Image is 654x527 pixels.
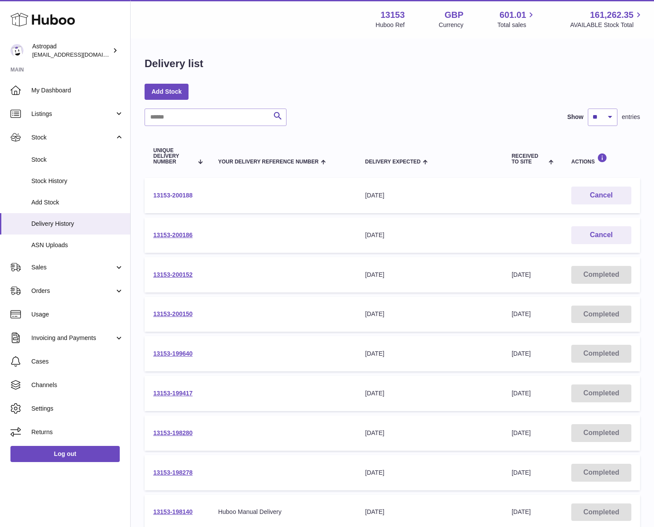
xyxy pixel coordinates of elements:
[31,381,124,389] span: Channels
[365,191,494,200] div: [DATE]
[365,469,494,477] div: [DATE]
[376,21,405,29] div: Huboo Ref
[153,231,192,238] a: 13153-200186
[571,187,631,204] button: Cancel
[622,113,640,121] span: entries
[512,350,531,357] span: [DATE]
[512,429,531,436] span: [DATE]
[512,153,546,165] span: Received to Site
[145,57,203,71] h1: Delivery list
[571,226,631,244] button: Cancel
[31,133,115,142] span: Stock
[153,508,192,515] a: 13153-198140
[31,334,115,342] span: Invoicing and Payments
[153,271,192,278] a: 13153-200152
[153,192,192,199] a: 13153-200188
[512,310,531,317] span: [DATE]
[365,310,494,318] div: [DATE]
[31,263,115,272] span: Sales
[31,198,124,207] span: Add Stock
[365,271,494,279] div: [DATE]
[497,9,536,29] a: 601.01 Total sales
[381,9,405,21] strong: 13153
[31,220,124,228] span: Delivery History
[32,51,128,58] span: [EMAIL_ADDRESS][DOMAIN_NAME]
[10,446,120,462] a: Log out
[499,9,526,21] span: 601.01
[439,21,464,29] div: Currency
[31,110,115,118] span: Listings
[512,271,531,278] span: [DATE]
[567,113,583,121] label: Show
[445,9,463,21] strong: GBP
[365,231,494,239] div: [DATE]
[365,350,494,358] div: [DATE]
[153,390,192,397] a: 13153-199417
[31,156,124,164] span: Stock
[512,508,531,515] span: [DATE]
[31,287,115,295] span: Orders
[570,21,644,29] span: AVAILABLE Stock Total
[145,84,189,99] a: Add Stock
[31,241,124,249] span: ASN Uploads
[31,357,124,366] span: Cases
[590,9,634,21] span: 161,262.35
[31,86,124,95] span: My Dashboard
[153,350,192,357] a: 13153-199640
[10,44,24,57] img: matt@astropad.com
[571,153,631,165] div: Actions
[365,429,494,437] div: [DATE]
[153,469,192,476] a: 13153-198278
[32,42,111,59] div: Astropad
[365,508,494,516] div: [DATE]
[365,159,421,165] span: Delivery Expected
[31,177,124,185] span: Stock History
[153,310,192,317] a: 13153-200150
[31,405,124,413] span: Settings
[31,428,124,436] span: Returns
[153,148,193,165] span: Unique Delivery Number
[570,9,644,29] a: 161,262.35 AVAILABLE Stock Total
[218,159,319,165] span: Your Delivery Reference Number
[512,469,531,476] span: [DATE]
[365,389,494,398] div: [DATE]
[153,429,192,436] a: 13153-198280
[497,21,536,29] span: Total sales
[218,508,348,516] div: Huboo Manual Delivery
[31,310,124,319] span: Usage
[512,390,531,397] span: [DATE]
